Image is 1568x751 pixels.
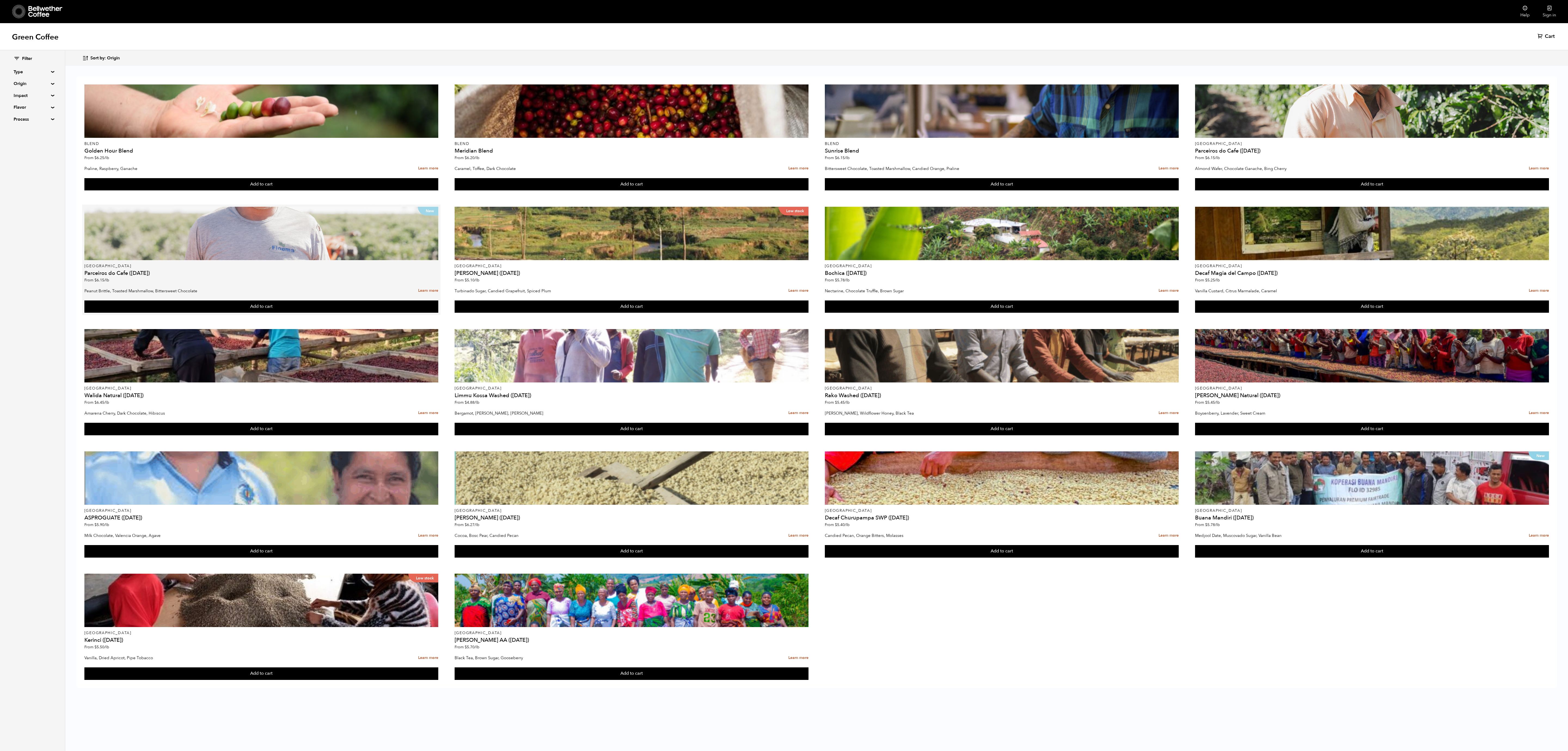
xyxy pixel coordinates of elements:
[84,637,438,643] h4: Kerinci ([DATE])
[825,522,850,527] span: From
[835,522,850,527] bdi: 5.40
[788,530,808,542] a: Learn more
[825,393,1179,398] h4: Rako Washed ([DATE])
[1215,522,1220,527] span: /lb
[455,387,808,390] p: [GEOGRAPHIC_DATA]
[1195,515,1549,521] h4: Buana Mandiri ([DATE])
[474,400,479,405] span: /lb
[825,409,1065,417] p: [PERSON_NAME], Wildflower Honey, Black Tea
[94,400,109,405] bdi: 6.45
[825,423,1179,435] button: Add to cart
[455,423,808,435] button: Add to cart
[465,400,479,405] bdi: 4.88
[825,300,1179,313] button: Add to cart
[14,116,51,123] summary: Process
[455,545,808,558] button: Add to cart
[84,278,109,283] span: From
[474,155,479,160] span: /lb
[1205,278,1207,283] span: $
[788,285,808,297] a: Learn more
[835,278,837,283] span: $
[455,400,479,405] span: From
[825,165,1065,173] p: Bittersweet Chocolate, Toasted Marshmallow, Candied Orange, Praline
[1538,33,1556,40] a: Cart
[84,300,438,313] button: Add to cart
[94,644,109,650] bdi: 5.50
[84,545,438,558] button: Add to cart
[455,393,808,398] h4: Limmu Kossa Washed ([DATE])
[1529,407,1549,419] a: Learn more
[455,270,808,276] h4: [PERSON_NAME] ([DATE])
[1195,300,1549,313] button: Add to cart
[845,400,850,405] span: /lb
[1215,278,1220,283] span: /lb
[14,69,51,75] summary: Type
[22,56,32,62] span: Filter
[455,644,479,650] span: From
[455,654,695,662] p: Black Tea, Brown Sugar, Gooseberry
[465,278,467,283] span: $
[1195,278,1220,283] span: From
[104,400,109,405] span: /lb
[84,654,325,662] p: Vanilla, Dried Apricot, Pipe Tobacco
[825,545,1179,558] button: Add to cart
[82,52,120,65] button: Sort by: Origin
[825,400,850,405] span: From
[408,574,438,582] p: Low stock
[104,522,109,527] span: /lb
[455,178,808,191] button: Add to cart
[845,278,850,283] span: /lb
[455,667,808,680] button: Add to cart
[12,32,59,42] h1: Green Coffee
[1205,522,1207,527] span: $
[84,631,438,635] p: [GEOGRAPHIC_DATA]
[825,178,1179,191] button: Add to cart
[1195,270,1549,276] h4: Decaf Magia del Campo ([DATE])
[455,278,479,283] span: From
[845,522,850,527] span: /lb
[1545,33,1555,40] span: Cart
[465,522,479,527] bdi: 6.27
[84,270,438,276] h4: Parceiros do Cafe ([DATE])
[84,644,109,650] span: From
[465,644,467,650] span: $
[1195,531,1436,540] p: Medjool Date, Muscovado Sugar, Vanilla Bean
[465,644,479,650] bdi: 5.70
[1529,451,1549,460] p: New
[455,631,808,635] p: [GEOGRAPHIC_DATA]
[94,155,97,160] span: $
[455,515,808,521] h4: [PERSON_NAME] ([DATE])
[835,522,837,527] span: $
[84,148,438,154] h4: Golden Hour Blend
[455,637,808,643] h4: [PERSON_NAME] AA ([DATE])
[1195,142,1549,146] p: [GEOGRAPHIC_DATA]
[1205,155,1220,160] bdi: 6.15
[474,644,479,650] span: /lb
[825,142,1179,146] p: Blend
[84,522,109,527] span: From
[84,509,438,513] p: [GEOGRAPHIC_DATA]
[84,178,438,191] button: Add to cart
[14,80,51,87] summary: Origin
[474,278,479,283] span: /lb
[94,522,109,527] bdi: 5.90
[1205,278,1220,283] bdi: 5.25
[1205,522,1220,527] bdi: 5.78
[14,104,51,111] summary: Flavor
[104,644,109,650] span: /lb
[84,667,438,680] button: Add to cart
[825,264,1179,268] p: [GEOGRAPHIC_DATA]
[1195,400,1220,405] span: From
[90,55,120,61] span: Sort by: Origin
[474,522,479,527] span: /lb
[455,300,808,313] button: Add to cart
[465,400,467,405] span: $
[465,155,467,160] span: $
[1195,545,1549,558] button: Add to cart
[788,652,808,664] a: Learn more
[465,522,467,527] span: $
[835,278,850,283] bdi: 5.78
[84,409,325,417] p: Amarena Cherry, Dark Chocolate, Hibiscus
[1159,407,1179,419] a: Learn more
[779,207,808,215] p: Low stock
